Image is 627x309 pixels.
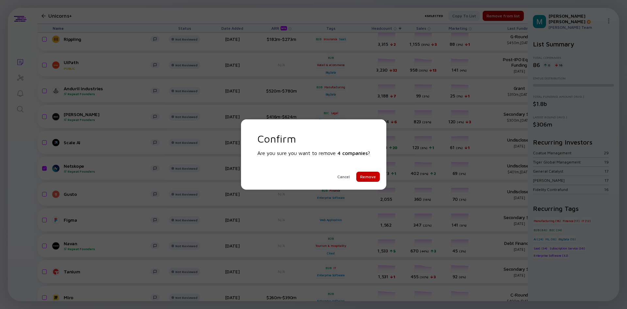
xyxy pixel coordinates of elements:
[356,172,380,182] button: Remove
[257,150,370,156] div: Are you sure you want to remove ?
[257,132,370,145] h1: Confirm
[333,172,354,182] button: Cancel
[337,150,368,156] strong: 4 companies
